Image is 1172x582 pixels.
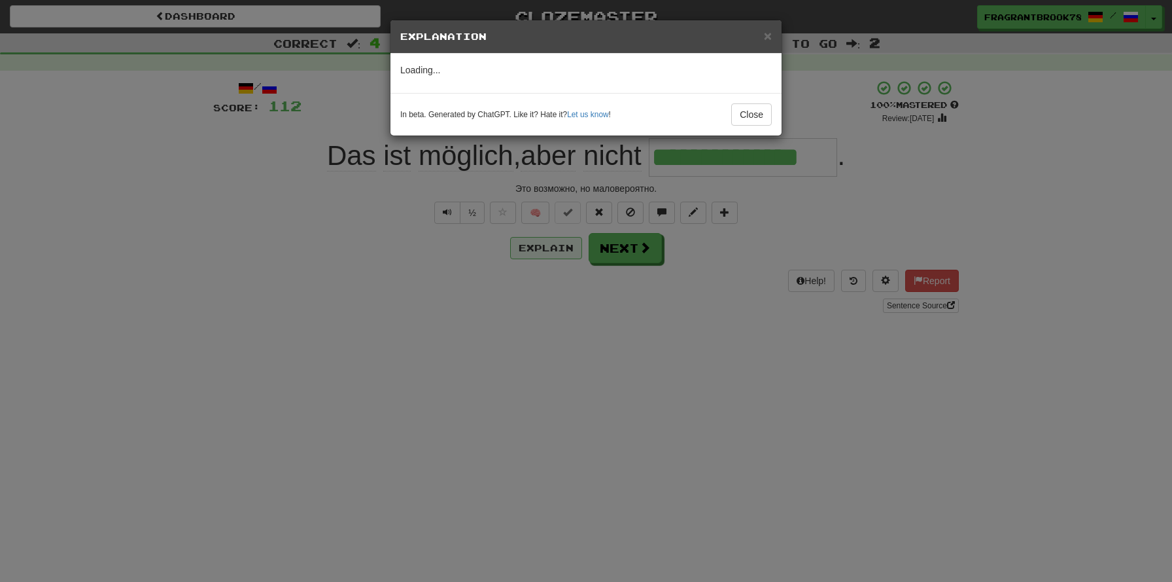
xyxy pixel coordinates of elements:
[567,110,608,119] a: Let us know
[764,28,772,43] span: ×
[400,64,772,77] p: Loading...
[731,103,772,126] button: Close
[400,109,611,120] small: In beta. Generated by ChatGPT. Like it? Hate it? !
[400,30,772,43] h5: Explanation
[764,29,772,43] button: Close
